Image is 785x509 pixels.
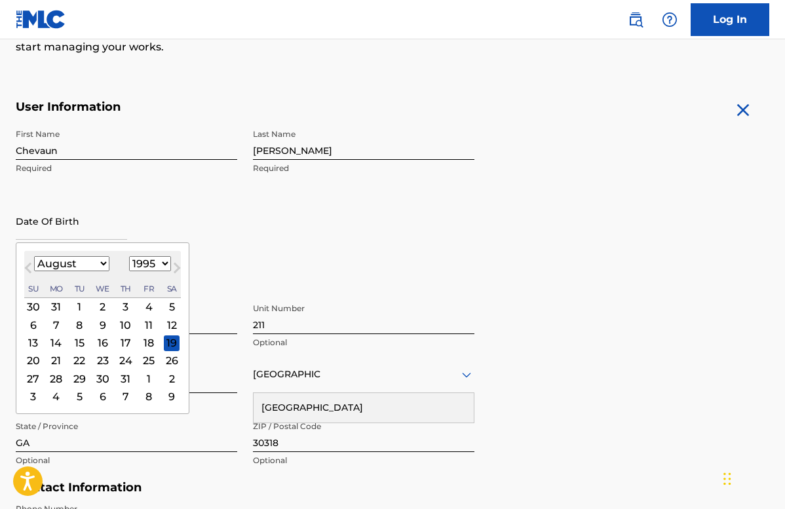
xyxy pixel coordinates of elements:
iframe: Chat Widget [719,446,785,509]
div: Wednesday [95,280,111,296]
div: Choose Monday, August 21st, 1995 [48,352,64,368]
div: Choose Sunday, July 30th, 1995 [26,299,41,314]
a: Public Search [622,7,649,33]
div: Choose Tuesday, September 5th, 1995 [71,388,87,404]
p: Required [253,162,474,174]
div: Sunday [26,280,41,296]
div: Choose Wednesday, August 2nd, 1995 [95,299,111,314]
h5: Personal Address [16,282,769,297]
div: Choose Saturday, August 26th, 1995 [164,352,180,368]
div: Choose Saturday, August 19th, 1995 [164,335,180,350]
div: Choose Thursday, August 3rd, 1995 [118,299,134,314]
div: Choose Sunday, August 27th, 1995 [26,371,41,386]
div: Help [657,7,683,33]
h5: Contact Information [16,480,474,495]
h5: User Information [16,100,474,115]
div: Choose Saturday, August 12th, 1995 [164,317,180,333]
div: Choose Monday, August 14th, 1995 [48,335,64,350]
div: Choose Tuesday, August 1st, 1995 [71,299,87,314]
div: Choose Tuesday, August 29th, 1995 [71,371,87,386]
img: search [628,12,643,28]
img: MLC Logo [16,10,66,29]
div: [GEOGRAPHIC_DATA] [254,393,474,423]
div: Choose Date [16,242,189,414]
div: Choose Thursday, August 10th, 1995 [118,317,134,333]
div: Choose Saturday, August 5th, 1995 [164,299,180,314]
div: Choose Monday, September 4th, 1995 [48,388,64,404]
div: Tuesday [71,280,87,296]
div: Choose Saturday, September 9th, 1995 [164,388,180,404]
a: Log In [691,3,769,36]
p: Optional [16,455,237,466]
button: Previous Month [18,260,39,281]
div: Choose Sunday, September 3rd, 1995 [26,388,41,404]
div: Choose Sunday, August 13th, 1995 [26,335,41,350]
img: help [662,12,678,28]
div: Thursday [118,280,134,296]
div: Choose Friday, September 1st, 1995 [141,371,157,386]
div: Choose Friday, September 8th, 1995 [141,388,157,404]
div: Choose Tuesday, August 22nd, 1995 [71,352,87,368]
div: Choose Thursday, August 24th, 1995 [118,352,134,368]
div: Choose Thursday, August 17th, 1995 [118,335,134,350]
div: Choose Tuesday, August 15th, 1995 [71,335,87,350]
div: Choose Thursday, August 31st, 1995 [118,371,134,386]
div: Choose Tuesday, August 8th, 1995 [71,317,87,333]
div: Choose Wednesday, August 16th, 1995 [95,335,111,350]
div: Choose Wednesday, August 9th, 1995 [95,317,111,333]
p: Optional [253,337,474,349]
img: close [733,100,754,121]
div: Choose Sunday, August 20th, 1995 [26,352,41,368]
div: Choose Wednesday, September 6th, 1995 [95,388,111,404]
div: Drag [723,459,731,499]
p: Required [16,162,237,174]
button: Next Month [166,260,187,281]
div: Choose Thursday, September 7th, 1995 [118,388,134,404]
div: Choose Wednesday, August 23rd, 1995 [95,352,111,368]
div: Choose Wednesday, August 30th, 1995 [95,371,111,386]
div: Choose Friday, August 4th, 1995 [141,299,157,314]
div: Choose Monday, August 7th, 1995 [48,317,64,333]
div: Choose Friday, August 18th, 1995 [141,335,157,350]
div: Choose Monday, July 31st, 1995 [48,299,64,314]
div: Friday [141,280,157,296]
div: Monday [48,280,64,296]
div: Choose Monday, August 28th, 1995 [48,371,64,386]
div: Choose Friday, August 11th, 1995 [141,317,157,333]
div: Choose Friday, August 25th, 1995 [141,352,157,368]
div: Choose Sunday, August 6th, 1995 [26,317,41,333]
div: Choose Saturday, September 2nd, 1995 [164,371,180,386]
p: Optional [253,455,474,466]
div: Month August, 1995 [24,298,181,405]
div: Saturday [164,280,180,296]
